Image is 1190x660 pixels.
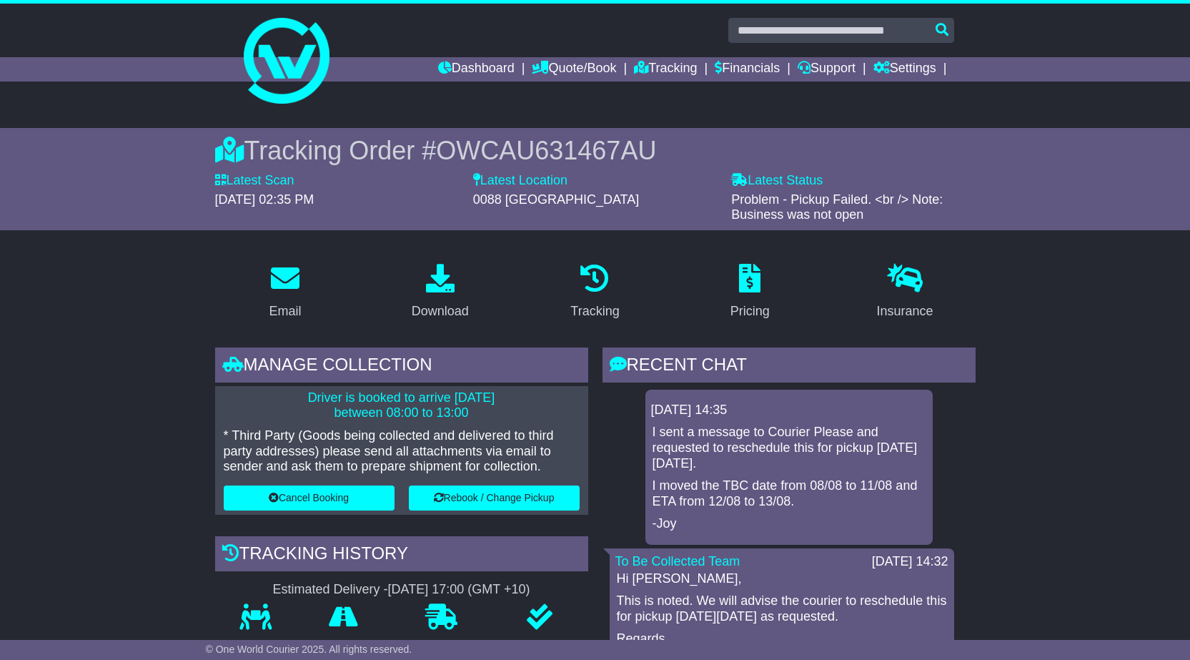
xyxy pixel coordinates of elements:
a: Download [402,259,478,326]
button: Cancel Booking [224,486,395,511]
span: © One World Courier 2025. All rights reserved. [206,644,412,655]
span: [DATE] 02:35 PM [215,192,314,207]
div: Tracking Order # [215,135,976,166]
button: Rebook / Change Pickup [409,486,580,511]
p: I moved the TBC date from 08/08 to 11/08 and ETA from 12/08 to 13/08. [653,478,926,509]
p: Pickup [215,638,297,654]
a: Tracking [561,259,628,326]
label: Latest Location [473,173,567,189]
a: To Be Collected Team [615,554,740,568]
p: Driver is booked to arrive [DATE] between 08:00 to 13:00 [224,390,580,421]
div: RECENT CHAT [603,348,976,386]
p: Hi [PERSON_NAME], [617,571,947,587]
div: Insurance [877,302,933,321]
div: Estimated Delivery - [215,582,588,598]
div: Pricing [730,302,770,321]
div: [DATE] 17:00 (GMT +10) [388,582,530,598]
p: Delivering [392,638,492,654]
span: Problem - Pickup Failed. <br /> Note: Business was not open [731,192,943,222]
a: Settings [873,57,936,82]
p: * Third Party (Goods being collected and delivered to third party addresses) please send all atta... [224,428,580,475]
p: I sent a message to Courier Please and requested to reschedule this for pickup [DATE][DATE]. [653,425,926,471]
div: Download [412,302,469,321]
p: This is noted. We will advise the courier to reschedule this for pickup [DATE][DATE] as requested. [617,593,947,624]
a: Insurance [868,259,943,326]
p: -Joy [653,516,926,532]
div: [DATE] 14:35 [651,403,927,418]
span: 0088 [GEOGRAPHIC_DATA] [473,192,639,207]
a: Tracking [634,57,697,82]
a: Dashboard [438,57,515,82]
span: OWCAU631467AU [436,136,656,165]
a: Email [259,259,310,326]
div: Email [269,302,301,321]
div: Tracking [570,302,619,321]
a: Pricing [721,259,779,326]
div: [DATE] 14:32 [872,554,948,570]
div: Manage collection [215,348,588,386]
a: Financials [715,57,780,82]
div: Tracking history [215,536,588,575]
p: Delivered [491,638,588,654]
p: In Transit [296,638,392,654]
a: Quote/Book [532,57,616,82]
a: Support [798,57,856,82]
label: Latest Status [731,173,823,189]
label: Latest Scan [215,173,294,189]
